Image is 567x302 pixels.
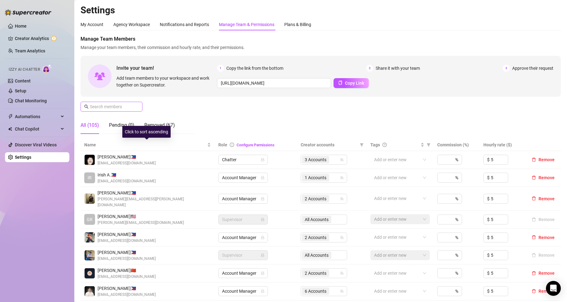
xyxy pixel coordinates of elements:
img: Thea Mendoza [85,232,95,242]
span: Manage Team Members [81,35,561,43]
a: Discover Viral Videos [15,142,57,147]
span: Supervisor [222,215,264,224]
span: [EMAIL_ADDRESS][DOMAIN_NAME] [98,274,156,280]
button: Remove [529,195,557,202]
input: Search members [90,103,134,110]
span: Izzy AI Chatter [9,67,40,73]
span: Tags [370,141,380,148]
span: lock [261,176,264,180]
span: Copy Link [345,81,364,86]
a: Home [15,24,27,29]
span: lock [261,271,264,275]
span: Remove [539,235,555,240]
span: team [340,236,344,239]
span: team [340,197,344,201]
a: Setup [15,88,26,93]
div: Click to sort ascending [122,126,171,138]
span: Share it with your team [376,65,420,72]
span: [PERSON_NAME] 🇵🇭 [98,285,156,292]
div: Removed (67) [144,122,175,129]
span: delete [532,271,536,275]
div: Notifications and Reports [160,21,209,28]
div: Pending (0) [109,122,134,129]
span: delete [532,235,536,239]
div: Open Intercom Messenger [546,281,561,296]
span: Account Manager [222,194,264,203]
span: Automations [15,112,59,122]
a: Team Analytics [15,48,45,53]
span: 3 Accounts [302,156,329,163]
button: Remove [529,287,557,295]
span: [EMAIL_ADDRESS][DOMAIN_NAME] [98,256,156,262]
button: Remove [529,174,557,181]
span: 1 Accounts [305,174,326,181]
span: [PERSON_NAME] 🇵🇭 [98,189,211,196]
button: Remove [529,156,557,163]
span: [PERSON_NAME][EMAIL_ADDRESS][PERSON_NAME][DOMAIN_NAME] [98,196,211,208]
th: Commission (%) [434,139,479,151]
span: 2 Accounts [302,234,329,241]
a: Creator Analytics exclamation-circle [15,33,64,43]
span: lock [261,197,264,201]
a: Configure Permissions [237,143,274,147]
span: Chat Copilot [15,124,59,134]
span: team [340,158,344,162]
span: 2 [366,65,373,72]
a: Chat Monitoring [15,98,47,103]
span: [PERSON_NAME] 🇺🇸 [98,213,184,220]
button: Remove [529,269,557,277]
img: Chino Panyaco [85,155,95,165]
img: logo-BBDzfeDw.svg [5,9,51,16]
span: search [84,104,89,109]
span: Invite your team! [116,64,217,72]
span: Role [218,142,227,147]
span: Remove [539,289,555,294]
span: Account Manager [222,173,264,182]
span: [PERSON_NAME][EMAIL_ADDRESS][DOMAIN_NAME] [98,220,184,226]
img: Allen Valenzuela [85,193,95,204]
span: filter [360,143,364,147]
span: Irish A. 🇵🇭 [98,171,156,178]
span: Account Manager [222,233,264,242]
span: Remove [539,157,555,162]
span: [PERSON_NAME] 🇨🇳 [98,267,156,274]
button: Remove [529,251,557,259]
img: Zee Manalili [85,250,95,260]
div: My Account [81,21,103,28]
span: 2 Accounts [305,195,326,202]
span: delete [532,289,536,293]
span: lock [261,253,264,257]
img: Chat Copilot [8,127,12,131]
span: info-circle [230,143,234,147]
span: team [340,289,344,293]
span: lock [261,158,264,162]
span: Copy the link from the bottom [226,65,283,72]
span: 1 [217,65,224,72]
span: delete [532,196,536,201]
span: lock [261,289,264,293]
span: Account Manager [222,286,264,296]
th: Hourly rate ($) [480,139,526,151]
button: Copy Link [334,78,369,88]
span: Remove [539,196,555,201]
div: Manage Team & Permissions [219,21,274,28]
span: GR [87,216,93,223]
span: 3 [503,65,510,72]
span: 3 Accounts [305,156,326,163]
span: 1 Accounts [302,174,329,181]
span: Creator accounts [301,141,357,148]
span: IR [88,174,92,181]
h2: Settings [81,4,561,16]
span: filter [425,140,432,149]
img: Ann Jelica Murjani [85,268,95,278]
span: lock [261,218,264,221]
span: Remove [539,271,555,276]
img: Yves Daniel Ventura [85,286,95,296]
th: Name [81,139,215,151]
span: 2 Accounts [302,195,329,202]
span: [EMAIL_ADDRESS][DOMAIN_NAME] [98,178,156,184]
div: All (105) [81,122,99,129]
span: team [340,271,344,275]
span: Remove [539,175,555,180]
button: Remove [529,216,557,223]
